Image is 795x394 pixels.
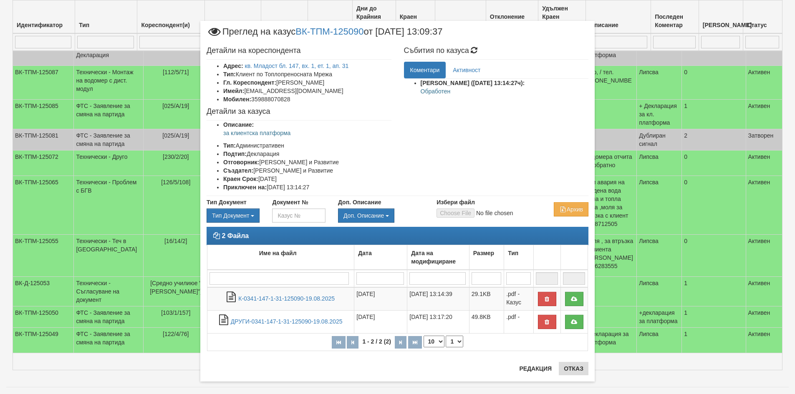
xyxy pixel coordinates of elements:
[223,71,236,78] b: Тип:
[222,232,249,239] strong: 2 Файла
[347,336,358,349] button: Предишна страница
[223,167,253,174] b: Създател:
[295,26,363,37] a: ВК-ТПМ-125090
[223,184,267,191] b: Приключен на:
[354,287,407,311] td: [DATE]
[223,141,391,150] li: Административен
[223,150,391,158] li: Декларация
[354,311,407,334] td: [DATE]
[437,198,475,206] label: Избери файл
[360,338,393,345] span: 1 - 2 / 2 (2)
[272,198,308,206] label: Документ №
[223,129,391,137] p: за клиентска платформа
[207,208,260,223] div: Двоен клик, за изчистване на избраната стойност.
[259,250,297,256] b: Име на файл
[223,79,276,86] b: Гл. Кореспондент:
[469,245,504,270] td: Размер: No sort applied, activate to apply an ascending sort
[207,108,391,116] h4: Детайли за казуса
[560,245,588,270] td: : No sort applied, activate to apply an ascending sort
[469,287,504,311] td: 29.1KB
[446,336,463,347] select: Страница номер
[338,208,424,223] div: Двоен клик, за изчистване на избраната стойност.
[395,336,406,349] button: Следваща страница
[223,159,259,166] b: Отговорник:
[473,250,494,256] b: Размер
[554,202,588,216] button: Архив
[231,318,343,325] a: ДРУГИ-0341-147-1-31-125090-19.08.2025
[408,336,422,349] button: Последна страница
[533,245,560,270] td: : No sort applied, activate to apply an ascending sort
[407,245,469,270] td: Дата на модифициране: No sort applied, activate to apply an ascending sort
[514,362,557,375] button: Редакция
[411,250,456,265] b: Дата на модифициране
[212,212,249,219] span: Тип Документ
[223,175,391,183] li: [DATE]
[223,176,258,182] b: Краен Срок:
[504,287,534,311] td: .pdf - Казус
[338,208,394,223] button: Доп. Описание
[207,47,391,55] h4: Детайли на кореспондента
[223,166,391,175] li: [PERSON_NAME] и Развитие
[207,311,588,334] tr: ДРУГИ-0341-147-1-31-125090-19.08.2025.pdf -
[404,47,589,55] h4: Събития по казуса
[504,311,534,334] td: .pdf -
[207,198,247,206] label: Тип Документ
[469,311,504,334] td: 49.8KB
[354,245,407,270] td: Дата: No sort applied, activate to apply an ascending sort
[223,142,236,149] b: Тип:
[223,88,244,94] b: Имейл:
[223,78,391,87] li: [PERSON_NAME]
[421,87,589,95] p: Обработен
[404,62,446,78] a: Коментари
[238,295,335,302] a: К-0341-147-1-31-125090-19.08.2025
[424,336,444,347] select: Брой редове на страница
[447,62,487,78] a: Активност
[332,336,346,349] button: Първа страница
[207,27,442,43] span: Преглед на казус от [DATE] 13:09:37
[559,362,588,375] button: Отказ
[508,250,518,256] b: Тип
[407,311,469,334] td: [DATE] 13:17:20
[421,80,525,86] strong: [PERSON_NAME] ([DATE] 13:14:27ч):
[223,95,391,103] li: 359888070828
[223,158,391,166] li: [PERSON_NAME] и Развитие
[207,287,588,311] tr: К-0341-147-1-31-125090-19.08.2025.pdf - Казус
[272,208,325,223] input: Казус №
[223,121,254,128] b: Описание:
[223,96,251,103] b: Мобилен:
[343,212,384,219] span: Доп. Описание
[223,87,391,95] li: [EMAIL_ADDRESS][DOMAIN_NAME]
[338,198,381,206] label: Доп. Описание
[358,250,371,256] b: Дата
[223,183,391,191] li: [DATE] 13:14:27
[223,63,243,69] b: Адрес:
[407,287,469,311] td: [DATE] 13:14:39
[245,63,349,69] a: кв. Младост бл. 147, вх. 1, ет. 1, ап. 31
[504,245,534,270] td: Тип: No sort applied, activate to apply an ascending sort
[207,208,260,223] button: Тип Документ
[223,70,391,78] li: Клиент по Топлопреносната Мрежа
[207,245,354,270] td: Име на файл: No sort applied, activate to apply an ascending sort
[223,151,247,157] b: Подтип:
